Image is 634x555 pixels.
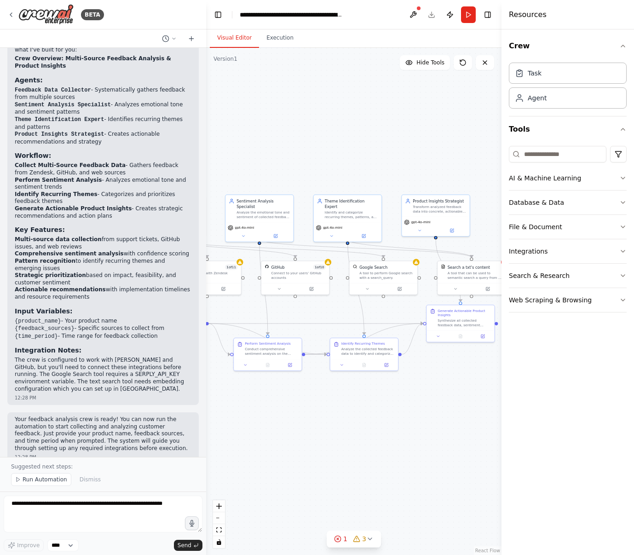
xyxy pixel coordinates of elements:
div: Sync records with Zendesk Support [183,271,238,280]
button: Open in side panel [384,286,415,292]
div: Theme Identification ExpertIdentify and categorize recurring themes, patterns, and topics within ... [313,194,382,242]
button: Switch to previous chat [158,33,180,44]
a: React Flow attribution [475,548,500,553]
span: Dismiss [80,476,101,483]
button: Open in side panel [473,333,492,340]
code: Sentiment Analysis Specialist [15,102,111,108]
code: {product_name} [15,318,61,324]
button: Improve [4,539,44,551]
button: Start a new chat [184,33,199,44]
p: Your feedback analysis crew is ready! You can now run the automation to start collecting and anal... [15,416,191,452]
button: toggle interactivity [213,536,225,548]
button: 13 [327,531,381,548]
button: zoom in [213,500,225,512]
strong: Identify Recurring Themes [15,191,98,197]
div: BETA [81,9,104,20]
div: 12:28 PM [15,394,191,401]
li: - Identifies recurring themes and patterns [15,116,191,131]
div: Zendesk1of11Sync records with Zendesk Support [173,260,242,295]
button: Click to speak your automation idea [185,516,199,530]
div: Product Insights Strategist [413,198,466,204]
div: Tools [509,142,627,320]
button: Integrations [509,239,627,263]
span: Run Automation [23,476,67,483]
div: Connect to your users’ GitHub accounts [271,271,326,280]
g: Edge from a485f490-f6d0-42a2-aca2-6f2213e48da4 to 0faf4778-e5b2-481f-87b4-9842f51a0248 [168,239,386,258]
g: Edge from 486680b7-df72-49e4-a0be-1d8482cf8ff1 to 18a4c692-5ac1-440d-af28-f45655b2ea72 [209,321,423,326]
span: Send [178,542,191,549]
span: 3 [362,534,366,543]
span: gpt-4o-mini [323,225,342,230]
nav: breadcrumb [240,10,343,19]
strong: Agents: [15,76,43,84]
button: Open in side panel [207,286,239,292]
span: Number of enabled actions [225,265,238,270]
g: Edge from e3af6c14-41b7-4f77-8fbc-2f2a0bd351d2 to 18a4c692-5ac1-440d-af28-f45655b2ea72 [402,321,423,357]
strong: Comprehensive sentiment analysis [15,250,124,257]
code: Feedback Data Collector [15,87,91,93]
button: Open in side panel [348,233,380,239]
div: Identify Recurring Themes [341,341,385,346]
div: Generate Actionable Product InsightsSynthesize all collected feedback data, sentiment analysis, a... [426,305,495,342]
img: TXTSearchTool [441,265,445,269]
div: A tool to perform Google search with a search_query. [359,271,414,280]
strong: Strategic prioritization [15,272,86,278]
div: Analyze the collected feedback data to identify and categorize recurring themes, patterns, and to... [341,347,395,356]
p: Suggested next steps: [11,463,195,470]
li: - Analyzes emotional tone and sentiment patterns [15,101,191,116]
span: 1 [343,534,347,543]
li: - Categorizes and prioritizes feedback themes [15,191,191,205]
button: Tools [509,116,627,142]
strong: Collect Multi-Source Feedback Data [15,162,126,168]
strong: Workflow: [15,152,51,159]
div: Google Search [359,265,387,270]
button: Database & Data [509,191,627,214]
button: Open in side panel [281,362,300,368]
li: - Creates actionable recommendations and strategy [15,131,191,145]
div: A tool that can be used to semantic search a query from a txt's content. [448,271,502,280]
li: - Creates strategic recommendations and action plans [15,205,191,220]
div: Theme Identification Expert [325,198,378,209]
div: Version 1 [213,55,237,63]
li: - Systematically gathers feedback from multiple sources [15,87,191,101]
img: SerplyWebSearchTool [353,265,357,269]
g: Edge from 695a77c6-762b-40d8-96e8-beda9aaaa0ab to e24dd2b1-c780-4d26-929e-2cd8c91cf9b7 [257,239,474,258]
div: Transform analyzed feedback data into concrete, actionable insights and strategic recommendations... [413,205,466,214]
g: Edge from 695a77c6-762b-40d8-96e8-beda9aaaa0ab to bc6d9abb-b5f9-47ad-8dc9-116c7299ba21 [257,239,271,335]
button: Hide Tools [400,55,450,70]
button: Hide left sidebar [212,8,225,21]
button: Open in side panel [260,233,291,239]
div: 12:28 PM [15,454,191,461]
g: Edge from a485f490-f6d0-42a2-aca2-6f2213e48da4 to 08559219-8782-478b-a300-e793f88ce0df [168,239,210,258]
div: Perform Sentiment AnalysisConduct comprehensive sentiment analysis on the collected feedback data... [233,338,302,371]
div: Perform Sentiment Analysis [245,341,291,346]
li: - Time range for feedback collection [15,333,191,341]
button: Web Scraping & Browsing [509,288,627,312]
span: gpt-4o-mini [235,225,254,230]
button: Send [174,540,202,551]
div: Sentiment Analysis Specialist [236,198,290,209]
div: Identify Recurring ThemesAnalyze the collected feedback data to identify and categorize recurring... [330,338,399,371]
p: The crew is configured to work with [PERSON_NAME] and GitHub, but you'll need to connect these in... [15,357,191,393]
strong: Actionable recommendations [15,286,106,293]
div: Agent [528,93,547,103]
strong: Crew Overview: Multi-Source Feedback Analysis & Product Insights [15,55,171,69]
img: Logo [18,4,74,25]
div: Conduct comprehensive sentiment analysis on the collected feedback data for {product_name}. Your ... [245,347,298,356]
li: - Specific sources to collect from [15,325,191,333]
div: Search a txt's content [448,265,490,270]
button: Execution [259,29,301,48]
div: Generate Actionable Product Insights [438,308,491,317]
button: Open in side panel [436,227,467,234]
h4: Resources [509,9,547,20]
div: Synthesize all collected feedback data, sentiment analysis, and thematic insights to create concr... [438,318,491,327]
strong: Input Variables: [15,307,73,315]
strong: Generate Actionable Product Insights [15,205,132,212]
button: Open in side panel [377,362,396,368]
div: TXTSearchToolSearch a txt's contentA tool that can be used to semantic search a query from a txt'... [437,260,506,295]
li: - Analyzes emotional tone and sentiment trends [15,177,191,191]
strong: Key Features: [15,226,65,233]
button: Open in side panel [296,286,327,292]
button: Crew [509,33,627,59]
code: Theme Identification Expert [15,116,104,123]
